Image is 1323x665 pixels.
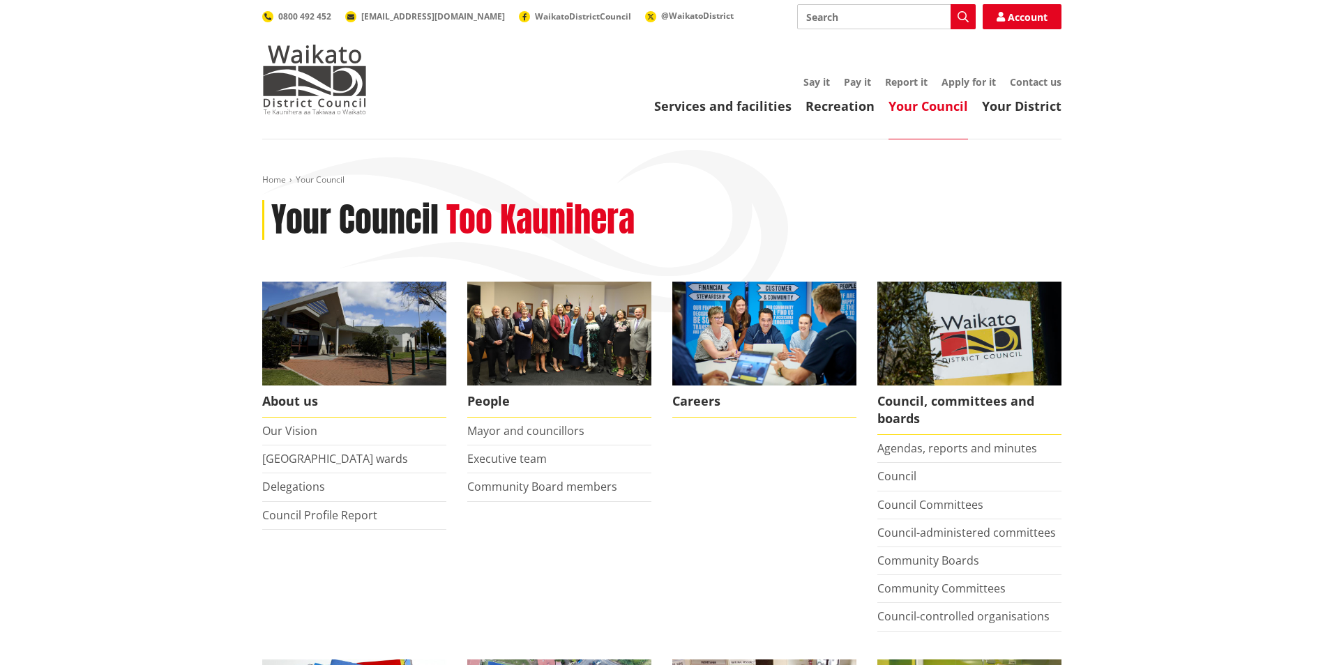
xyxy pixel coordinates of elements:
[672,282,856,385] img: Office staff in meeting - Career page
[262,45,367,114] img: Waikato District Council - Te Kaunihera aa Takiwaa o Waikato
[942,75,996,89] a: Apply for it
[296,174,345,185] span: Your Council
[983,4,1061,29] a: Account
[262,10,331,22] a: 0800 492 452
[519,10,631,22] a: WaikatoDistrictCouncil
[262,423,317,438] a: Our Vision
[345,10,505,22] a: [EMAIL_ADDRESS][DOMAIN_NAME]
[982,98,1061,114] a: Your District
[654,98,792,114] a: Services and facilities
[645,10,734,22] a: @WaikatoDistrict
[262,385,446,418] span: About us
[877,468,916,484] a: Council
[797,4,976,29] input: Search input
[1010,75,1061,89] a: Contact us
[803,75,830,89] a: Say it
[877,497,983,512] a: Council Committees
[806,98,875,114] a: Recreation
[467,282,651,385] img: 2022 Council
[844,75,871,89] a: Pay it
[885,75,928,89] a: Report it
[262,451,408,466] a: [GEOGRAPHIC_DATA] wards
[877,441,1037,456] a: Agendas, reports and minutes
[672,282,856,418] a: Careers
[877,553,979,568] a: Community Boards
[262,282,446,385] img: WDC Building 0015
[262,174,286,185] a: Home
[877,609,1050,624] a: Council-controlled organisations
[467,385,651,418] span: People
[877,282,1061,435] a: Waikato-District-Council-sign Council, committees and boards
[535,10,631,22] span: WaikatoDistrictCouncil
[877,282,1061,385] img: Waikato-District-Council-sign
[262,479,325,494] a: Delegations
[877,385,1061,435] span: Council, committees and boards
[877,581,1006,596] a: Community Committees
[889,98,968,114] a: Your Council
[446,200,635,240] h2: Too Kaunihera
[467,479,617,494] a: Community Board members
[467,451,547,466] a: Executive team
[661,10,734,22] span: @WaikatoDistrict
[262,507,377,523] a: Council Profile Report
[271,200,439,240] h1: Your Council
[877,525,1056,540] a: Council-administered committees
[672,385,856,418] span: Careers
[361,10,505,22] span: [EMAIL_ADDRESS][DOMAIN_NAME]
[278,10,331,22] span: 0800 492 452
[262,282,446,418] a: WDC Building 0015 About us
[467,282,651,418] a: 2022 Council People
[467,423,584,438] a: Mayor and councillors
[262,174,1061,186] nav: breadcrumb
